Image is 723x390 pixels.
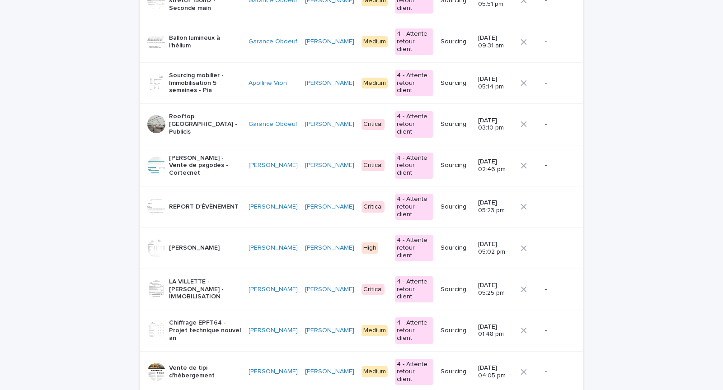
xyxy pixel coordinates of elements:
p: [DATE] 05:25 pm [478,282,513,297]
p: Sourcing [441,203,471,211]
p: [DATE] 05:14 pm [478,75,513,91]
a: [PERSON_NAME] [305,79,354,87]
tr: Rooftop [GEOGRAPHIC_DATA] - PublicisGarance Oboeuf [PERSON_NAME] Critical4 - Attente retour clien... [140,104,583,145]
div: Critical [361,284,385,295]
a: [PERSON_NAME] [305,203,354,211]
p: [PERSON_NAME] [169,244,220,252]
div: Critical [361,119,385,130]
div: 4 - Attente retour client [395,194,433,220]
tr: REPORT D'ÉVÈNEMENT[PERSON_NAME] [PERSON_NAME] Critical4 - Attente retour clientSourcing[DATE] 05:... [140,186,583,227]
p: [DATE] 02:46 pm [478,158,513,173]
a: [PERSON_NAME] [305,327,354,334]
p: Sourcing [441,162,471,169]
div: High [361,242,378,254]
p: Sourcing [441,79,471,87]
p: Sourcing [441,286,471,293]
p: - [545,203,568,211]
div: Critical [361,201,385,213]
a: [PERSON_NAME] [305,244,354,252]
p: - [545,327,568,334]
div: 4 - Attente retour client [395,276,433,302]
tr: LA VILLETTE - [PERSON_NAME] - IMMOBILISATION[PERSON_NAME] [PERSON_NAME] Critical4 - Attente retou... [140,269,583,310]
a: [PERSON_NAME] [249,368,298,376]
div: 4 - Attente retour client [395,317,433,344]
a: [PERSON_NAME] [305,368,354,376]
a: [PERSON_NAME] [249,244,298,252]
div: Medium [361,366,388,377]
div: 4 - Attente retour client [395,153,433,179]
p: Sourcing mobilier - Immobilisation 5 semaines - Pia [169,72,241,94]
p: Chiffrage EPFT64 - Projet technique nouvel an [169,319,241,342]
p: [DATE] 01:48 pm [478,323,513,339]
div: 4 - Attente retour client [395,70,433,96]
a: [PERSON_NAME] [305,162,354,169]
p: - [545,244,568,252]
p: Sourcing [441,38,471,46]
p: [DATE] 09:31 am [478,34,513,50]
p: Sourcing [441,368,471,376]
div: 4 - Attente retour client [395,235,433,261]
div: Medium [361,36,388,47]
p: - [545,286,568,293]
div: 4 - Attente retour client [395,359,433,385]
p: [DATE] 03:10 pm [478,117,513,132]
a: [PERSON_NAME] [249,327,298,334]
tr: Chiffrage EPFT64 - Projet technique nouvel an[PERSON_NAME] [PERSON_NAME] Medium4 - Attente retour... [140,310,583,351]
div: 4 - Attente retour client [395,28,433,55]
p: Sourcing [441,121,471,128]
p: REPORT D'ÉVÈNEMENT [169,203,239,211]
p: - [545,162,568,169]
p: [PERSON_NAME] - Vente de pagodes - Cortecnet [169,154,241,177]
p: Ballon lumineux à l'hélium [169,34,241,50]
a: Apolline Vion [249,79,287,87]
p: Sourcing [441,327,471,334]
a: [PERSON_NAME] [249,162,298,169]
a: [PERSON_NAME] [305,38,354,46]
a: [PERSON_NAME] [305,286,354,293]
a: [PERSON_NAME] [249,203,298,211]
p: - [545,38,568,46]
p: - [545,79,568,87]
a: [PERSON_NAME] [305,121,354,128]
tr: [PERSON_NAME] - Vente de pagodes - Cortecnet[PERSON_NAME] [PERSON_NAME] Critical4 - Attente retou... [140,145,583,186]
tr: Ballon lumineux à l'héliumGarance Oboeuf [PERSON_NAME] Medium4 - Attente retour clientSourcing[DA... [140,21,583,62]
div: Critical [361,160,385,171]
p: [DATE] 05:23 pm [478,199,513,214]
div: Medium [361,78,388,89]
a: Garance Oboeuf [249,38,297,46]
p: [DATE] 04:05 pm [478,364,513,380]
tr: [PERSON_NAME][PERSON_NAME] [PERSON_NAME] High4 - Attente retour clientSourcing[DATE] 05:02 pm- [140,227,583,269]
p: [DATE] 05:02 pm [478,241,513,256]
p: - [545,368,568,376]
a: [PERSON_NAME] [249,286,298,293]
tr: Sourcing mobilier - Immobilisation 5 semaines - PiaApolline Vion [PERSON_NAME] Medium4 - Attente ... [140,62,583,103]
p: - [545,121,568,128]
div: 4 - Attente retour client [395,111,433,137]
p: Vente de tipi d'hébergement [169,364,241,380]
p: LA VILLETTE - [PERSON_NAME] - IMMOBILISATION [169,278,241,301]
div: Medium [361,325,388,336]
p: Rooftop [GEOGRAPHIC_DATA] - Publicis [169,113,241,135]
p: Sourcing [441,244,471,252]
a: Garance Oboeuf [249,121,297,128]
